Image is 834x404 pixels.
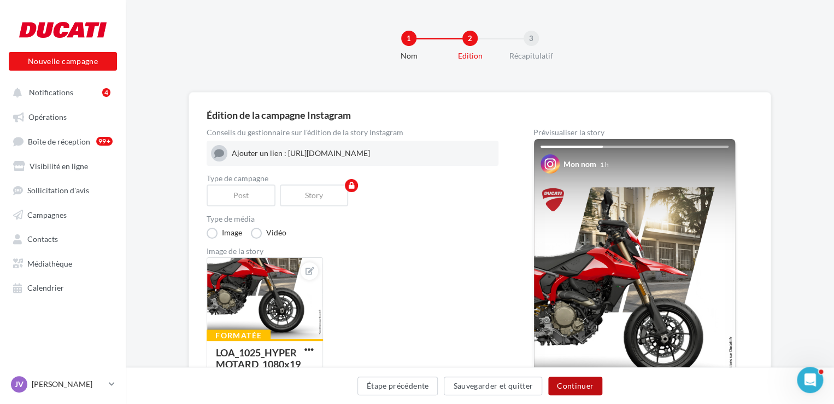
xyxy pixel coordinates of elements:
div: Édition de la campagne Instagram [207,110,753,120]
button: Sauvegarder et quitter [444,377,542,395]
span: Médiathèque [27,258,72,268]
a: Opérations [7,106,119,126]
span: Notifications [29,88,73,97]
div: Nom [374,50,444,61]
div: LOA_1025_HYPERMOTARD_1080x1920 [216,347,301,382]
div: Mon nom [563,159,596,170]
div: Formatée [207,330,271,342]
label: Type de média [207,215,498,223]
div: 1 h [600,160,609,169]
div: 4 [102,88,110,97]
span: Boîte de réception [28,136,90,146]
label: Type de campagne [207,175,498,182]
a: Campagnes [7,204,119,224]
div: Prévisualiser la story [533,129,736,136]
a: Boîte de réception99+ [7,131,119,151]
span: Calendrier [27,283,64,292]
label: Vidéo [251,228,286,239]
div: 1 [401,31,416,46]
button: Notifications 4 [7,82,115,102]
span: Opérations [28,112,67,122]
a: Médiathèque [7,253,119,273]
a: Sollicitation d'avis [7,180,119,199]
span: JV [15,379,24,390]
div: Récapitulatif [496,50,566,61]
a: JV [PERSON_NAME] [9,374,117,395]
div: Ajouter un lien : [URL][DOMAIN_NAME] [232,148,494,159]
span: Visibilité en ligne [30,161,88,170]
a: Visibilité en ligne [7,155,119,175]
div: Conseils du gestionnaire sur l'édition de la story Instagram [207,129,498,136]
div: 3 [524,31,539,46]
span: Campagnes [27,210,67,219]
iframe: Intercom live chat [797,367,823,393]
p: [PERSON_NAME] [32,379,104,390]
a: Calendrier [7,277,119,297]
div: Edition [435,50,505,61]
a: Contacts [7,228,119,248]
div: 2 [462,31,478,46]
button: Continuer [548,377,602,395]
div: 99+ [96,137,113,146]
button: Étape précédente [357,377,438,395]
div: Image de la story [207,247,498,255]
label: Image [207,228,242,239]
span: Sollicitation d'avis [27,186,89,195]
span: Contacts [27,234,58,244]
button: Nouvelle campagne [9,52,117,71]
